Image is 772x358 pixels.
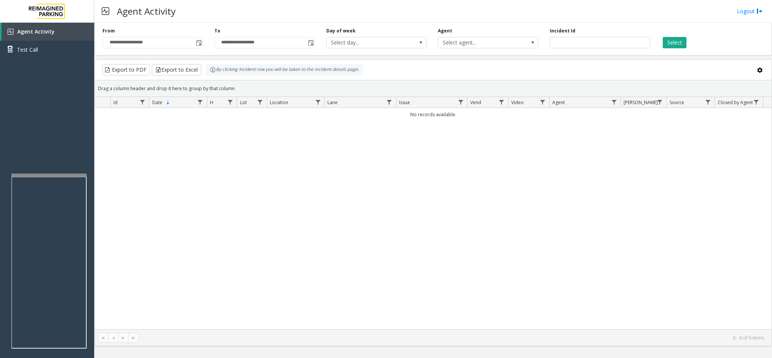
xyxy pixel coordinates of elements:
[152,99,162,106] span: Date
[214,28,220,34] label: To
[456,97,466,107] a: Issue Filter Menu
[113,99,118,106] span: Id
[102,28,115,34] label: From
[470,99,481,106] span: Vend
[210,99,213,106] span: H
[240,99,247,106] span: Lot
[399,99,410,106] span: Issue
[327,37,407,48] span: Select day...
[511,99,524,106] span: Video
[195,97,205,107] a: Date Filter Menu
[102,64,150,75] button: Export to PDF
[206,64,363,75] div: By clicking Incident row you will be taken to the incident details page.
[670,99,684,106] span: Source
[327,99,338,106] span: Lane
[95,97,772,329] div: Data table
[17,46,38,54] span: Test Call
[609,97,619,107] a: Agent Filter Menu
[255,97,265,107] a: Lot Filter Menu
[438,28,452,34] label: Agent
[497,97,507,107] a: Vend Filter Menu
[438,37,518,48] span: Select agent...
[270,99,288,106] span: Location
[306,37,315,48] span: Toggle popup
[137,97,147,107] a: Id Filter Menu
[113,2,179,20] h3: Agent Activity
[17,28,55,35] span: Agent Activity
[718,99,753,106] span: Closed by Agent
[95,108,772,121] td: No records available.
[751,97,761,107] a: Closed by Agent Filter Menu
[655,97,665,107] a: Parker Filter Menu
[624,99,658,106] span: [PERSON_NAME]
[143,335,764,341] kendo-pager-info: 0 - 0 of 0 items
[703,97,713,107] a: Source Filter Menu
[663,37,686,48] button: Select
[552,99,565,106] span: Agent
[8,29,14,35] img: 'icon'
[384,97,394,107] a: Lane Filter Menu
[2,23,94,41] a: Agent Activity
[194,37,203,48] span: Toggle popup
[550,28,575,34] label: Incident Id
[225,97,235,107] a: H Filter Menu
[538,97,548,107] a: Video Filter Menu
[210,67,216,73] img: infoIcon.svg
[757,7,763,15] img: logout
[152,64,201,75] button: Export to Excel
[95,82,772,95] div: Drag a column header and drop it here to group by that column
[165,100,171,106] span: Sortable
[313,97,323,107] a: Location Filter Menu
[326,28,356,34] label: Day of week
[737,7,763,15] a: Logout
[102,2,109,20] img: pageIcon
